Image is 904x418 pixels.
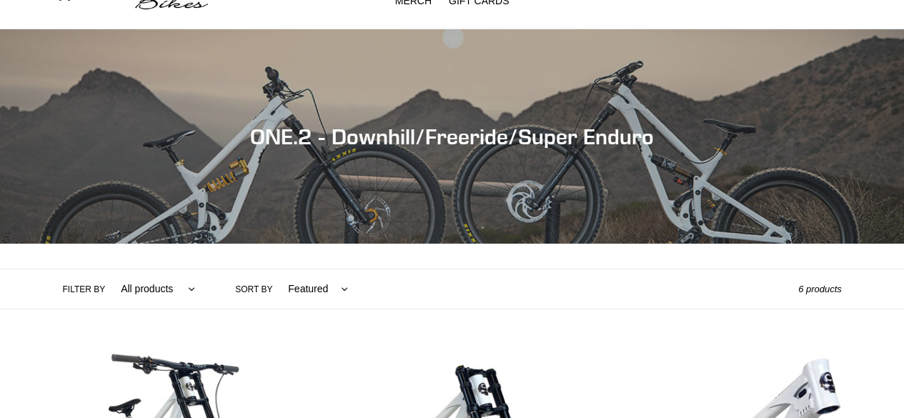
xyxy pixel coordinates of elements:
[250,124,654,149] span: ONE.2 - Downhill/Freeride/Super Enduro
[798,284,842,294] span: 6 products
[63,283,106,296] label: Filter by
[235,283,272,296] label: Sort by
